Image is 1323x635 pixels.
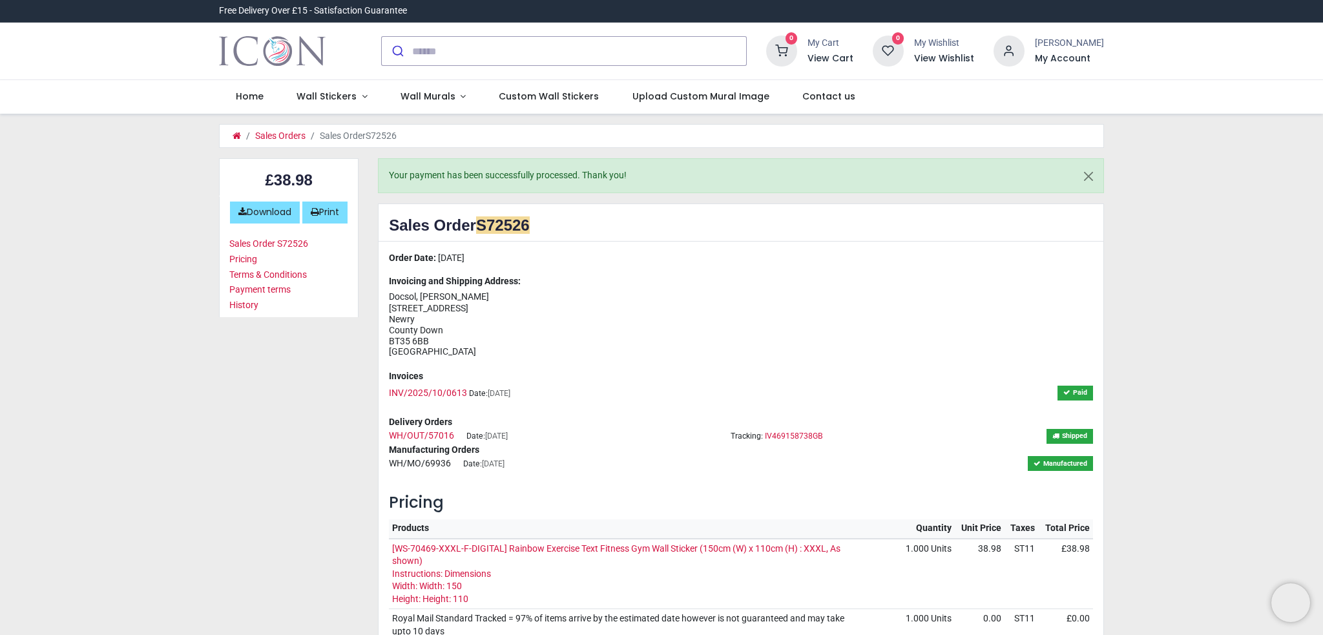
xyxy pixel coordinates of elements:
a: [WS-70469-XXXL-F-DIGITAL] Rainbow Exercise Text Fitness Gym Wall Sticker (150cm (W) x 110cm (H) :... [392,543,855,606]
span: [WS-70469-XXXL-F-DIGITAL] Rainbow Exercise Text Fitness Gym Wall Sticker (150cm (W) x 110cm (H) :... [392,543,840,604]
span: [DATE] [482,459,505,468]
b: £ [265,171,312,189]
th: Unit Price [954,519,1005,539]
span: Contact us [802,90,855,103]
div: 0.00 [957,612,1001,625]
button: Submit [382,37,412,65]
h3: Pricing [389,492,1093,514]
a: IV469158738GB [763,432,823,441]
span: 38.98 [274,171,313,189]
a: Download [230,202,300,224]
span: Sales Order [320,130,366,141]
span: [DATE] [485,432,508,441]
span: WH/MO/69936 [389,458,451,468]
span: 1.000 [906,613,929,623]
div: Free Delivery Over £15 - Satisfaction Guarantee [219,5,407,17]
a: WH/OUT/57016 [389,430,456,441]
iframe: Customer reviews powered by Trustpilot [833,5,1104,17]
div: Date: [469,388,510,399]
span: ST11 [1014,543,1035,554]
span: Wall Murals [401,90,455,103]
span: Taxes [1010,523,1035,533]
span: £ [1067,613,1090,623]
strong: Invoicing and Shipping Address: [389,275,731,288]
span: Docsol, [PERSON_NAME] [389,291,489,302]
a: Pricing [220,252,348,267]
a: Home [233,130,241,141]
a: Wall Stickers [280,80,384,114]
div: Date: [463,459,505,470]
span: Upload Custom Mural Image [632,90,769,103]
span: WH/OUT/57016 [389,430,454,441]
strong: Manufacturing Orders [389,444,479,455]
span: IV469158738GB [765,432,823,441]
div: 38.98 [957,543,1001,556]
sup: 0 [786,32,798,45]
span: Units [931,613,952,623]
span: Total Price [1045,523,1090,533]
li: S72526 [306,130,397,143]
div: My Cart [807,37,853,50]
span: ST11 [1014,613,1035,623]
th: Products [389,519,898,539]
b: Manufactured [1043,459,1087,468]
a: View Wishlist [914,52,974,65]
span: Wall Stickers [297,90,357,103]
span: Home [236,90,264,103]
img: Icon Wall Stickers [219,33,326,69]
span: £ [1061,543,1090,554]
a: Logo of Icon Wall Stickers [219,33,326,69]
a: Sales Order S72526 [220,236,348,252]
div: [PERSON_NAME] [1035,37,1104,50]
a: INV/2025/10/0613 [389,388,469,398]
span: [STREET_ADDRESS] Newry County Down BT35 6BB [GEOGRAPHIC_DATA] [389,303,731,357]
strong: Order Date: [389,253,436,263]
a: 0 [873,45,904,56]
th: Quantity [898,519,954,539]
a: Terms & Conditions [220,267,348,283]
div: Tracking: [731,431,823,442]
span: 1.000 [906,543,929,554]
a: History [220,298,348,313]
a: Sales Orders [255,130,306,141]
a: My Account [1035,52,1104,65]
button: Dismiss [1074,159,1103,194]
a: Wall Murals [384,80,483,114]
strong: Invoices [389,370,1093,383]
p: Your payment has been successfully processed. Thank you! [389,169,1072,182]
a: 0 [766,45,797,56]
b: Shipped [1062,432,1087,440]
div: My Wishlist [914,37,974,50]
sup: 0 [892,32,904,45]
span: 0.00 [1072,613,1090,623]
strong: Delivery Orders [389,417,452,427]
span: INV/2025/10/0613 [389,388,467,398]
span: 38.98 [1067,543,1090,554]
h2: Sales Order [389,214,1093,236]
div: Date: [466,431,508,442]
b: Paid [1073,388,1087,397]
span: [DATE] [488,389,510,398]
span: Custom Wall Stickers [499,90,599,103]
a: View Cart [807,52,853,65]
iframe: Brevo live chat [1271,583,1310,622]
em: S72526 [476,216,530,234]
a: Payment terms [220,282,348,298]
span: [DATE] [438,253,464,263]
a: Print [302,202,348,224]
span: Units [931,543,952,554]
